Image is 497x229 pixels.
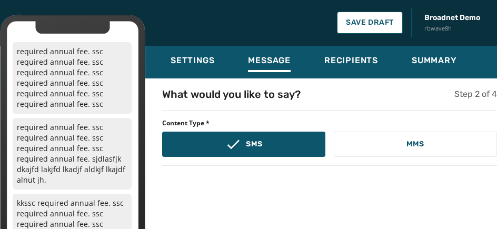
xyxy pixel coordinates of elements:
[246,139,262,150] p: SMS
[240,50,299,74] button: Message
[334,132,497,157] button: MMS
[248,55,291,66] span: Message
[337,12,403,34] button: Save Draft
[324,55,378,66] span: Recipients
[162,50,223,74] button: Settings
[162,132,325,157] button: SMS
[403,50,465,74] button: Summary
[346,18,394,27] span: Save Draft
[424,13,480,23] span: Broadnet Demo
[162,87,301,102] h4: What would you like to say?
[424,24,480,33] span: rbwave8h
[316,50,386,74] button: Recipients
[406,139,424,150] p: MMS
[454,88,497,101] h5: Step 2 of 4
[162,119,497,127] span: Content Type *
[412,55,457,66] span: Summary
[171,55,214,66] span: Settings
